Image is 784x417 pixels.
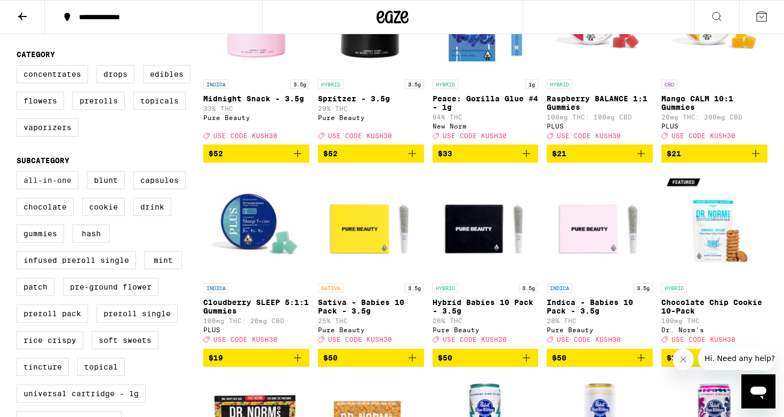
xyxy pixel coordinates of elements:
p: HYBRID [433,79,458,89]
div: PLUS [661,123,767,130]
div: PLUS [203,326,309,333]
label: Capsules [133,171,186,189]
p: 100mg THC: 20mg CBD [203,317,309,324]
p: 100mg THC: 100mg CBD [547,114,653,121]
legend: Category [17,50,55,59]
img: Pure Beauty - Indica - Babies 10 Pack - 3.5g [547,171,653,278]
p: Mango CALM 10:1 Gummies [661,94,767,111]
button: Add to bag [661,349,767,367]
p: HYBRID [318,79,343,89]
span: USE CODE KUSH30 [443,336,507,343]
label: Soft Sweets [92,331,158,349]
a: Open page for Hybrid Babies 10 Pack - 3.5g from Pure Beauty [433,171,539,348]
p: Indica - Babies 10 Pack - 3.5g [547,298,653,315]
p: Peace: Gorilla Glue #4 - 1g [433,94,539,111]
span: $52 [323,149,338,158]
p: INDICA [203,283,229,293]
a: Open page for Indica - Babies 10 Pack - 3.5g from Pure Beauty [547,171,653,348]
a: Open page for Cloudberry SLEEP 5:1:1 Gummies from PLUS [203,171,309,348]
iframe: Message from company [698,347,775,370]
img: PLUS - Cloudberry SLEEP 5:1:1 Gummies [203,171,309,278]
p: 29% THC [318,105,424,112]
p: 26% THC [433,317,539,324]
button: Add to bag [318,145,424,163]
label: Blunt [87,171,125,189]
span: $19 [209,354,223,362]
label: Vaporizers [17,118,78,137]
p: 20mg THC: 200mg CBD [661,114,767,121]
button: Add to bag [203,145,309,163]
label: Patch [17,278,54,296]
span: USE CODE KUSH30 [328,132,392,139]
label: Rice Crispy [17,331,83,349]
span: $15 [667,354,681,362]
label: Prerolls [73,92,125,110]
div: Pure Beauty [318,114,424,121]
p: Chocolate Chip Cookie 10-Pack [661,298,767,315]
span: USE CODE KUSH30 [557,336,621,343]
iframe: Close message [673,349,694,370]
span: $21 [552,149,566,158]
label: Preroll Pack [17,304,88,323]
p: HYBRID [547,79,572,89]
label: Drink [133,198,171,216]
button: Add to bag [203,349,309,367]
span: USE CODE KUSH30 [328,336,392,343]
p: Hybrid Babies 10 Pack - 3.5g [433,298,539,315]
span: USE CODE KUSH30 [671,132,735,139]
label: Cookie [82,198,125,216]
p: Spritzer - 3.5g [318,94,424,103]
div: Pure Beauty [433,326,539,333]
p: 25% THC [318,317,424,324]
p: Midnight Snack - 3.5g [203,94,309,103]
p: Raspberry BALANCE 1:1 Gummies [547,94,653,111]
label: Mint [145,251,182,269]
span: USE CODE KUSH30 [213,132,277,139]
p: 100mg THC [661,317,767,324]
div: Pure Beauty [203,114,309,121]
label: Topical [77,358,125,376]
label: Preroll Single [97,304,178,323]
label: Concentrates [17,65,88,83]
label: All-In-One [17,171,78,189]
label: Drops [97,65,134,83]
p: 3.5g [290,79,309,89]
p: SATIVA [318,283,343,293]
p: 1g [525,79,538,89]
button: Add to bag [547,145,653,163]
legend: Subcategory [17,156,69,165]
img: Dr. Norm's - Chocolate Chip Cookie 10-Pack [661,171,767,278]
p: HYBRID [433,283,458,293]
p: 3.5g [405,79,424,89]
p: INDICA [203,79,229,89]
p: Cloudberry SLEEP 5:1:1 Gummies [203,298,309,315]
span: $50 [323,354,338,362]
div: Pure Beauty [547,326,653,333]
span: $50 [552,354,566,362]
p: INDICA [547,283,572,293]
label: Topicals [133,92,186,110]
p: 3.5g [405,283,424,293]
span: USE CODE KUSH30 [557,132,621,139]
a: Open page for Sativa - Babies 10 Pack - 3.5g from Pure Beauty [318,171,424,348]
button: Add to bag [547,349,653,367]
button: Add to bag [433,145,539,163]
span: $21 [667,149,681,158]
p: 3.5g [519,283,538,293]
button: Add to bag [661,145,767,163]
div: New Norm [433,123,539,130]
p: CBD [661,79,677,89]
a: Open page for Chocolate Chip Cookie 10-Pack from Dr. Norm's [661,171,767,348]
div: Dr. Norm's [661,326,767,333]
span: $52 [209,149,223,158]
span: $50 [438,354,452,362]
button: Add to bag [318,349,424,367]
img: Pure Beauty - Hybrid Babies 10 Pack - 3.5g [433,171,539,278]
label: Chocolate [17,198,74,216]
label: Hash [73,224,110,243]
button: Add to bag [433,349,539,367]
span: $33 [438,149,452,158]
p: 3.5g [634,283,653,293]
p: 33% THC [203,105,309,112]
label: Gummies [17,224,64,243]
